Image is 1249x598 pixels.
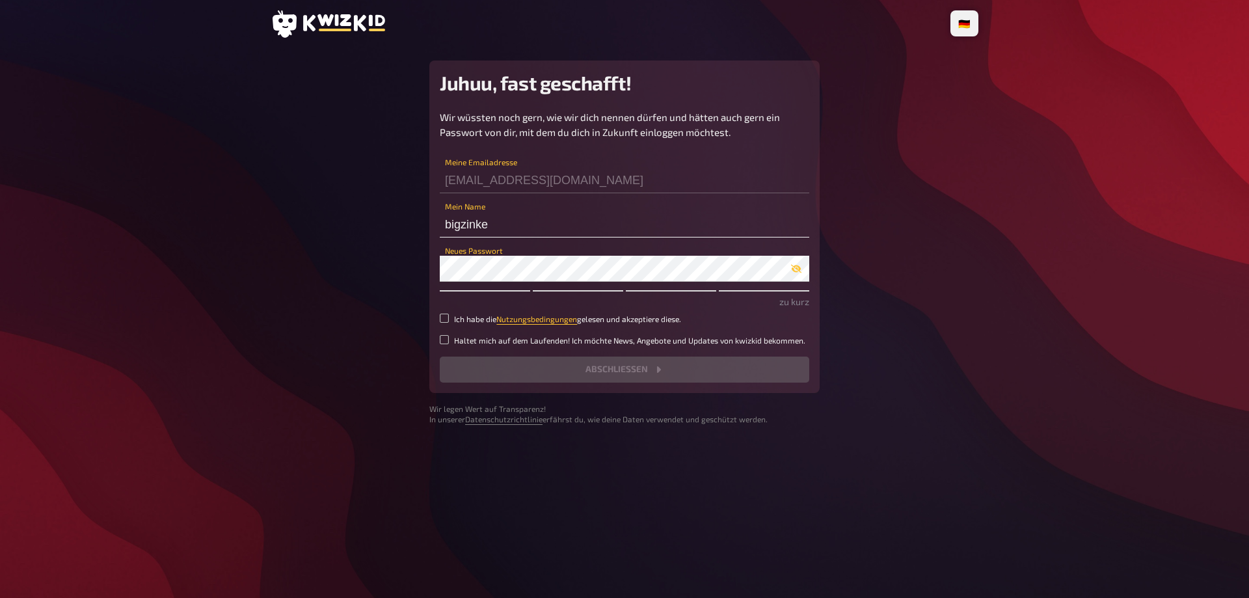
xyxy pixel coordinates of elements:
input: Mein Name [440,211,809,238]
h2: Juhuu, fast geschafft! [440,71,809,94]
small: Haltet mich auf dem Laufenden! Ich möchte News, Angebote und Updates von kwizkid bekommen. [454,335,805,346]
button: Abschließen [440,357,809,383]
small: Ich habe die gelesen und akzeptiere diese. [454,314,681,325]
li: 🇩🇪 [953,13,976,34]
a: Nutzungsbedingungen [496,314,577,323]
p: Wir wüssten noch gern, wie wir dich nennen dürfen und hätten auch gern ein Passwort von dir, mit ... [440,110,809,139]
small: Wir legen Wert auf Transparenz! In unserer erfährst du, wie deine Daten verwendet und geschützt w... [429,403,820,426]
p: zu kurz [440,295,809,308]
a: Datenschutzrichtlinie [465,415,543,424]
input: Meine Emailadresse [440,167,809,193]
